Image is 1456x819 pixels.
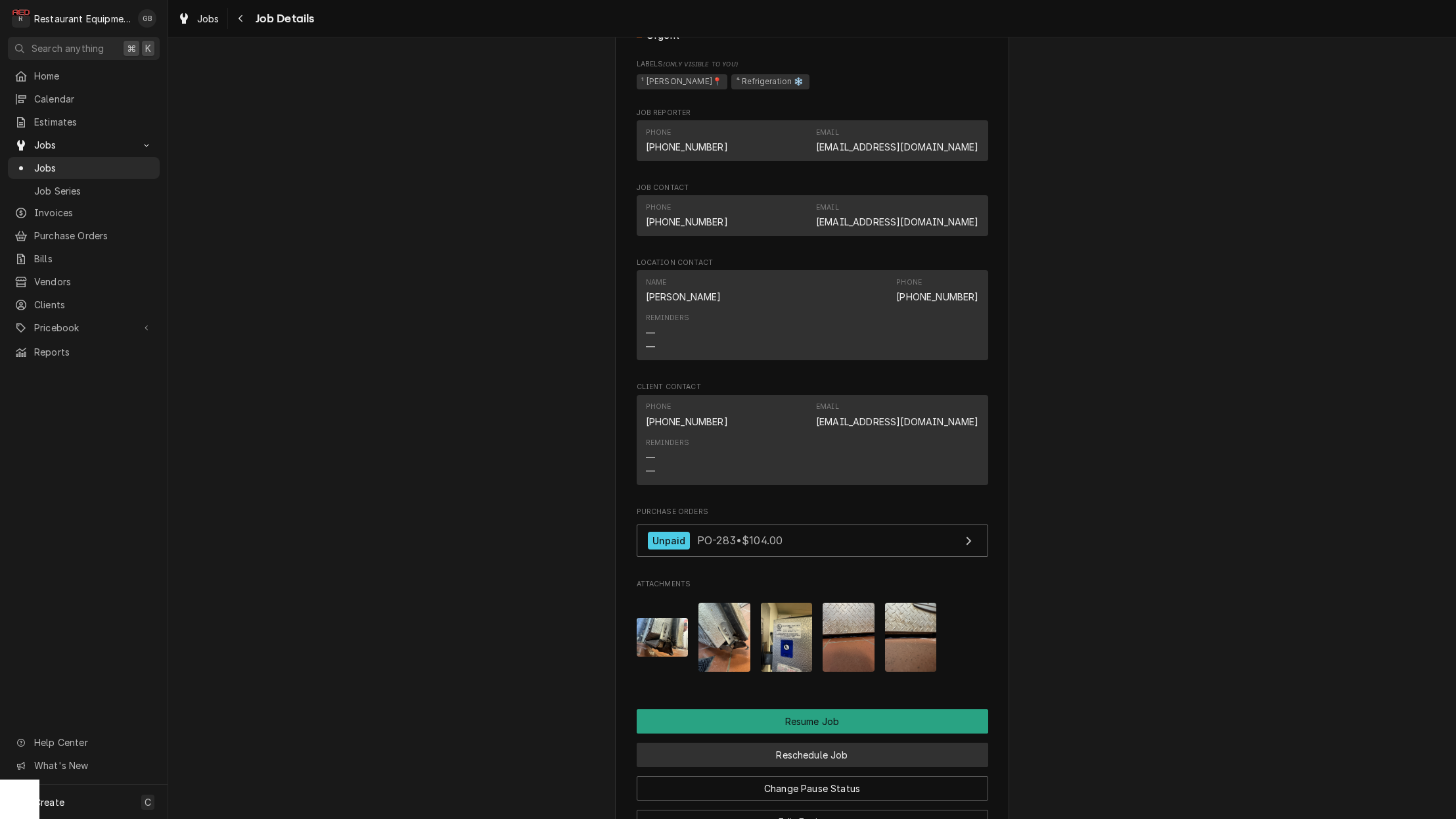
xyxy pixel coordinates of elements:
div: Reminders [646,313,689,353]
div: Client Contact [637,382,988,490]
div: Phone [896,277,978,304]
div: Phone [896,277,922,288]
span: Help Center [34,736,152,749]
div: [object Object] [637,59,988,91]
span: Calendar [34,92,153,106]
div: — [646,326,655,340]
span: Jobs [34,161,153,175]
a: Bills [8,248,160,269]
span: Vendors [34,275,153,289]
div: Email [816,402,839,412]
div: Phone [646,202,728,229]
div: Email [816,128,839,138]
img: tI7mwiFNTWOohly3W1xq [698,603,750,672]
div: Email [816,128,978,154]
div: Contact [637,395,988,485]
a: [EMAIL_ADDRESS][DOMAIN_NAME] [816,416,978,427]
div: Restaurant Equipment Diagnostics's Avatar [12,9,30,28]
span: Purchase Orders [34,229,153,243]
div: — [646,340,655,354]
button: Change Pause Status [637,776,988,801]
div: Phone [646,402,671,412]
span: Attachments [637,579,988,590]
div: Purchase Orders [637,507,988,563]
div: Gary Beaver's Avatar [138,9,156,28]
a: Estimates [8,111,160,133]
div: — [646,464,655,478]
a: Go to Pricebook [8,317,160,339]
a: Calendar [8,88,160,110]
span: Job Reporter [637,108,988,118]
span: ⁴ Refrigeration ❄️ [731,74,809,90]
img: 5gC79iRUmmBlYUBnftwX [637,618,689,657]
div: Location Contact [637,258,988,366]
div: Reminders [646,438,689,478]
span: Attachments [637,592,988,682]
div: Job Reporter [637,108,988,167]
span: Client Contact [637,382,988,392]
span: (Only Visible to You) [663,60,737,68]
a: Job Series [8,180,160,202]
a: Home [8,65,160,87]
span: Location Contact [637,258,988,268]
span: PO-283 • $104.00 [697,534,783,547]
div: Job Contact List [637,195,988,241]
div: Contact [637,120,988,160]
span: Home [34,69,153,83]
div: Contact [637,270,988,360]
button: Resume Job [637,709,988,734]
button: Navigate back [231,8,252,29]
div: [PERSON_NAME] [646,290,721,304]
span: What's New [34,759,152,772]
div: Button Group Row [637,767,988,801]
a: Jobs [172,8,225,30]
a: [PHONE_NUMBER] [646,416,728,427]
a: [PHONE_NUMBER] [646,141,728,152]
a: Go to What's New [8,755,160,776]
span: Invoices [34,206,153,220]
span: Pricebook [34,321,133,335]
a: Go to Help Center [8,732,160,753]
div: Unpaid [648,532,691,550]
a: [EMAIL_ADDRESS][DOMAIN_NAME] [816,141,978,152]
a: Vendors [8,271,160,292]
span: [object Object] [637,72,988,92]
div: — [646,450,655,464]
div: Email [816,202,978,229]
div: Restaurant Equipment Diagnostics [34,12,131,26]
a: Clients [8,294,160,316]
div: Contact [637,195,988,235]
div: Email [816,402,978,428]
div: Phone [646,128,728,154]
span: Job Series [34,184,153,198]
span: Job Details [252,10,315,28]
span: Create [34,797,64,808]
div: Attachments [637,579,988,682]
div: Reminders [646,313,689,323]
div: Location Contact List [637,270,988,366]
a: Reports [8,341,160,363]
div: Job Reporter List [637,120,988,166]
a: Jobs [8,157,160,179]
span: Clients [34,298,153,312]
img: 5fD6YwNyQ8SLUQYKygy0 [823,603,875,672]
div: Name [646,277,667,288]
div: Name [646,277,721,304]
span: Search anything [32,41,104,55]
div: Phone [646,402,728,428]
span: Jobs [197,12,219,26]
span: Bills [34,252,153,266]
div: Reminders [646,438,689,448]
div: R [12,9,30,28]
span: Purchase Orders [637,507,988,517]
div: Button Group Row [637,734,988,767]
div: GB [138,9,156,28]
div: Email [816,202,839,213]
a: [EMAIL_ADDRESS][DOMAIN_NAME] [816,216,978,227]
a: [PHONE_NUMBER] [646,216,728,227]
span: Reports [34,345,153,359]
button: Search anything⌘K [8,37,160,60]
span: K [145,41,151,55]
div: Job Contact [637,183,988,242]
div: Button Group Row [637,709,988,734]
